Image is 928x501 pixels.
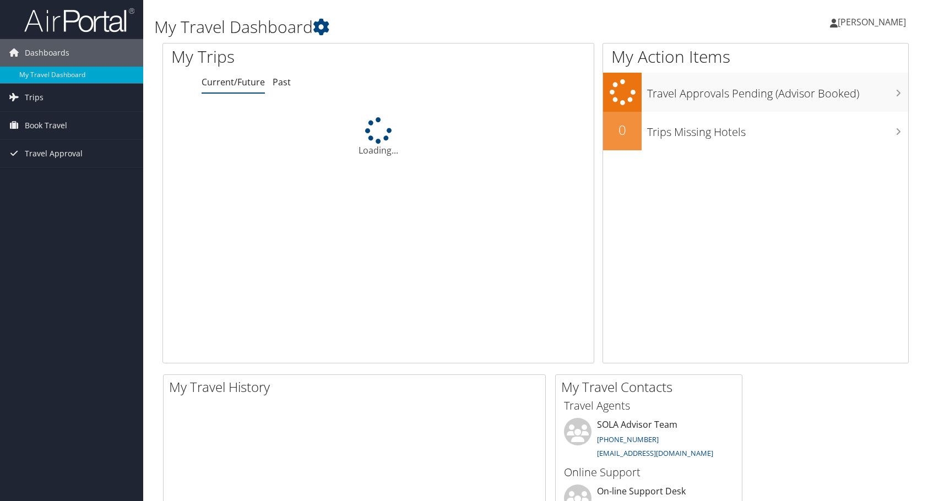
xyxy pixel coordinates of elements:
[169,378,545,396] h2: My Travel History
[647,80,908,101] h3: Travel Approvals Pending (Advisor Booked)
[603,73,908,112] a: Travel Approvals Pending (Advisor Booked)
[603,45,908,68] h1: My Action Items
[647,119,908,140] h3: Trips Missing Hotels
[564,398,734,413] h3: Travel Agents
[558,418,739,463] li: SOLA Advisor Team
[273,76,291,88] a: Past
[838,16,906,28] span: [PERSON_NAME]
[171,45,406,68] h1: My Trips
[830,6,917,39] a: [PERSON_NAME]
[25,84,44,111] span: Trips
[163,117,594,157] div: Loading...
[561,378,742,396] h2: My Travel Contacts
[25,140,83,167] span: Travel Approval
[154,15,663,39] h1: My Travel Dashboard
[25,39,69,67] span: Dashboards
[597,448,713,458] a: [EMAIL_ADDRESS][DOMAIN_NAME]
[603,112,908,150] a: 0Trips Missing Hotels
[603,121,642,139] h2: 0
[24,7,134,33] img: airportal-logo.png
[25,112,67,139] span: Book Travel
[202,76,265,88] a: Current/Future
[597,434,659,444] a: [PHONE_NUMBER]
[564,465,734,480] h3: Online Support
